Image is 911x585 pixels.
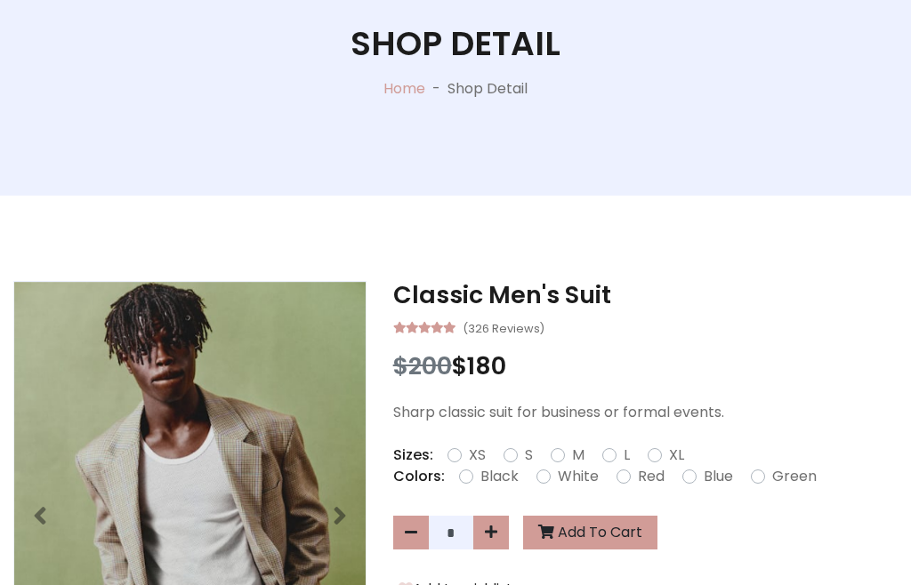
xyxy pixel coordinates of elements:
[351,24,560,64] h1: Shop Detail
[669,445,684,466] label: XL
[772,466,817,487] label: Green
[425,78,447,100] p: -
[393,281,898,309] h3: Classic Men's Suit
[558,466,599,487] label: White
[393,352,898,381] h3: $
[393,466,445,487] p: Colors:
[447,78,528,100] p: Shop Detail
[393,349,452,382] span: $200
[463,317,544,338] small: (326 Reviews)
[525,445,533,466] label: S
[393,445,433,466] p: Sizes:
[469,445,486,466] label: XS
[393,402,898,423] p: Sharp classic suit for business or formal events.
[523,516,657,549] button: Add To Cart
[467,349,506,382] span: 180
[704,466,733,487] label: Blue
[638,466,665,487] label: Red
[624,445,630,466] label: L
[383,78,425,99] a: Home
[480,466,519,487] label: Black
[572,445,584,466] label: M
